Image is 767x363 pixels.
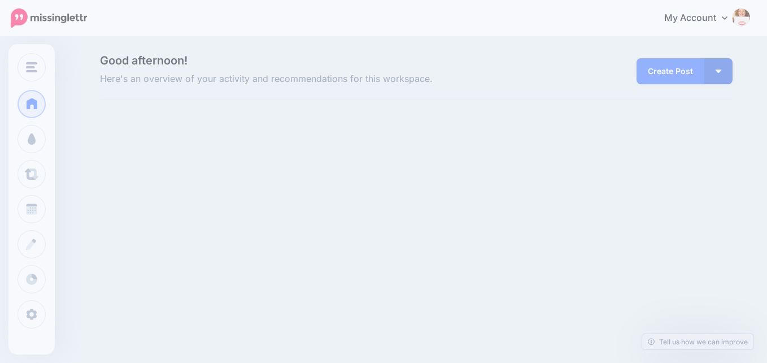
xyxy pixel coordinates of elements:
[716,70,721,73] img: arrow-down-white.png
[637,58,704,84] a: Create Post
[11,8,87,28] img: Missinglettr
[100,72,516,87] span: Here's an overview of your activity and recommendations for this workspace.
[642,334,753,349] a: Tell us how we can improve
[26,62,37,72] img: menu.png
[653,5,750,32] a: My Account
[100,54,188,67] span: Good afternoon!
